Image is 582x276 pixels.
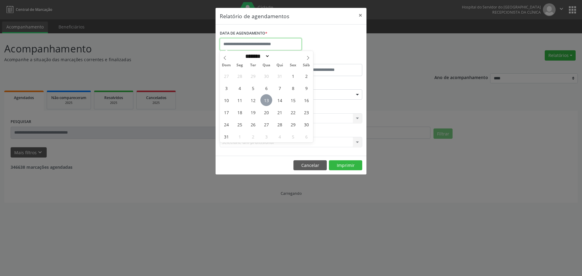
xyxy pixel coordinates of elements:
span: Agosto 17, 2025 [220,106,232,118]
button: Cancelar [293,160,327,171]
span: Agosto 1, 2025 [287,70,299,82]
span: Julho 28, 2025 [234,70,246,82]
span: Agosto 23, 2025 [300,106,312,118]
span: Agosto 31, 2025 [220,131,232,142]
span: Agosto 9, 2025 [300,82,312,94]
span: Agosto 20, 2025 [260,106,272,118]
span: Agosto 25, 2025 [234,118,246,130]
span: Agosto 15, 2025 [287,94,299,106]
span: Sáb [300,63,313,67]
span: Agosto 29, 2025 [287,118,299,130]
span: Sex [286,63,300,67]
span: Agosto 2, 2025 [300,70,312,82]
span: Agosto 26, 2025 [247,118,259,130]
span: Agosto 3, 2025 [220,82,232,94]
span: Julho 31, 2025 [274,70,286,82]
span: Dom [220,63,233,67]
span: Agosto 6, 2025 [260,82,272,94]
span: Agosto 30, 2025 [300,118,312,130]
span: Setembro 5, 2025 [287,131,299,142]
span: Seg [233,63,246,67]
input: Year [270,53,290,59]
span: Ter [246,63,260,67]
h5: Relatório de agendamentos [220,12,289,20]
label: DATA DE AGENDAMENTO [220,29,267,38]
span: Agosto 7, 2025 [274,82,286,94]
span: Agosto 12, 2025 [247,94,259,106]
button: Imprimir [329,160,362,171]
span: Julho 29, 2025 [247,70,259,82]
span: Agosto 18, 2025 [234,106,246,118]
span: Julho 30, 2025 [260,70,272,82]
span: Agosto 14, 2025 [274,94,286,106]
select: Month [243,53,270,59]
span: Agosto 21, 2025 [274,106,286,118]
span: Setembro 6, 2025 [300,131,312,142]
span: Setembro 3, 2025 [260,131,272,142]
span: Agosto 4, 2025 [234,82,246,94]
span: Agosto 27, 2025 [260,118,272,130]
span: Agosto 16, 2025 [300,94,312,106]
span: Agosto 19, 2025 [247,106,259,118]
span: Agosto 22, 2025 [287,106,299,118]
span: Agosto 13, 2025 [260,94,272,106]
span: Agosto 8, 2025 [287,82,299,94]
span: Qui [273,63,286,67]
button: Close [354,8,366,23]
span: Julho 27, 2025 [220,70,232,82]
span: Setembro 1, 2025 [234,131,246,142]
span: Agosto 10, 2025 [220,94,232,106]
label: ATÉ [293,55,362,64]
span: Qua [260,63,273,67]
span: Agosto 28, 2025 [274,118,286,130]
span: Setembro 4, 2025 [274,131,286,142]
span: Agosto 11, 2025 [234,94,246,106]
span: Setembro 2, 2025 [247,131,259,142]
span: Agosto 5, 2025 [247,82,259,94]
span: Agosto 24, 2025 [220,118,232,130]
